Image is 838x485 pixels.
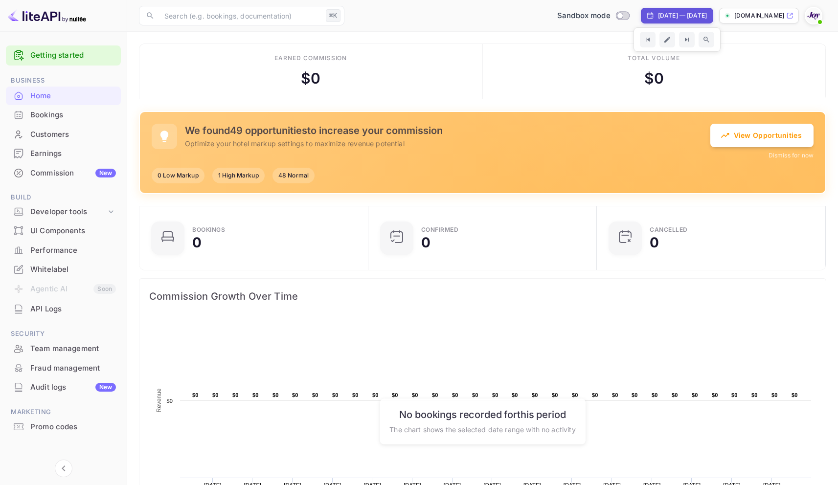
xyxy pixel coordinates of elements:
img: With Joy [806,8,821,23]
div: Total volume [628,54,680,63]
button: Zoom out time range [699,32,714,47]
button: Go to previous time period [640,32,656,47]
a: Promo codes [6,418,121,436]
text: $0 [452,392,458,398]
a: Fraud management [6,359,121,377]
text: $0 [166,398,173,404]
button: Go to next time period [679,32,695,47]
text: $0 [792,392,798,398]
text: $0 [492,392,498,398]
span: 48 Normal [272,171,315,180]
div: 0 [192,236,202,249]
div: Bookings [30,110,116,121]
text: $0 [612,392,618,398]
div: New [95,383,116,392]
a: CommissionNew [6,164,121,182]
div: Earnings [30,148,116,159]
div: Developer tools [30,206,106,218]
div: ⌘K [326,9,340,22]
span: Business [6,75,121,86]
div: Team management [30,343,116,354]
text: $0 [212,392,219,398]
div: Commission [30,168,116,179]
a: Bookings [6,106,121,124]
div: CANCELLED [650,227,688,233]
text: $0 [252,392,259,398]
span: Security [6,329,121,339]
text: $0 [512,392,518,398]
text: $0 [332,392,339,398]
div: UI Components [30,225,116,237]
img: LiteAPI logo [8,8,86,23]
span: Marketing [6,407,121,418]
div: Performance [6,241,121,260]
text: $0 [432,392,438,398]
h6: No bookings recorded for this period [389,409,575,420]
a: API Logs [6,300,121,318]
button: Collapse navigation [55,460,72,477]
span: Sandbox mode [557,10,611,22]
text: $0 [272,392,279,398]
a: Audit logsNew [6,378,121,396]
button: Dismiss for now [769,151,814,160]
div: Developer tools [6,203,121,220]
a: Earnings [6,144,121,162]
a: Whitelabel [6,260,121,278]
div: Confirmed [421,227,459,233]
a: UI Components [6,221,121,240]
button: Edit date range [659,32,675,47]
div: [DATE] — [DATE] [658,11,707,20]
text: $0 [412,392,418,398]
text: $0 [751,392,758,398]
text: $0 [392,392,398,398]
input: Search (e.g. bookings, documentation) [159,6,322,25]
p: The chart shows the selected date range with no activity [389,424,575,435]
div: $ 0 [301,67,320,89]
text: $0 [312,392,318,398]
text: $0 [552,392,558,398]
text: $0 [592,392,598,398]
div: Audit logs [30,382,116,393]
div: Earned commission [274,54,347,63]
text: $0 [652,392,658,398]
div: UI Components [6,221,121,241]
text: $0 [632,392,638,398]
div: New [95,169,116,177]
text: $0 [472,392,478,398]
text: $0 [712,392,718,398]
a: Performance [6,241,121,259]
span: 0 Low Markup [152,171,204,180]
a: Customers [6,125,121,143]
div: Customers [6,125,121,144]
div: Team management [6,339,121,358]
div: $ 0 [644,67,664,89]
div: Home [30,90,116,102]
div: 0 [650,236,659,249]
text: $0 [292,392,298,398]
div: API Logs [6,300,121,319]
text: Revenue [156,388,162,412]
div: Performance [30,245,116,256]
div: 0 [421,236,430,249]
div: Audit logsNew [6,378,121,397]
div: Bookings [6,106,121,125]
div: API Logs [30,304,116,315]
span: Build [6,192,121,203]
span: Commission Growth Over Time [149,288,816,304]
div: Switch to Production mode [553,10,633,22]
a: Home [6,87,121,105]
div: Promo codes [6,418,121,437]
a: Getting started [30,50,116,61]
h5: We found 49 opportunities to increase your commission [185,125,710,136]
text: $0 [532,392,538,398]
text: $0 [192,392,199,398]
div: Whitelabel [30,264,116,275]
a: Team management [6,339,121,357]
div: Whitelabel [6,260,121,279]
p: Optimize your hotel markup settings to maximize revenue potential [185,138,710,149]
div: Promo codes [30,421,116,433]
text: $0 [771,392,778,398]
div: Home [6,87,121,106]
div: CommissionNew [6,164,121,183]
text: $0 [672,392,678,398]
